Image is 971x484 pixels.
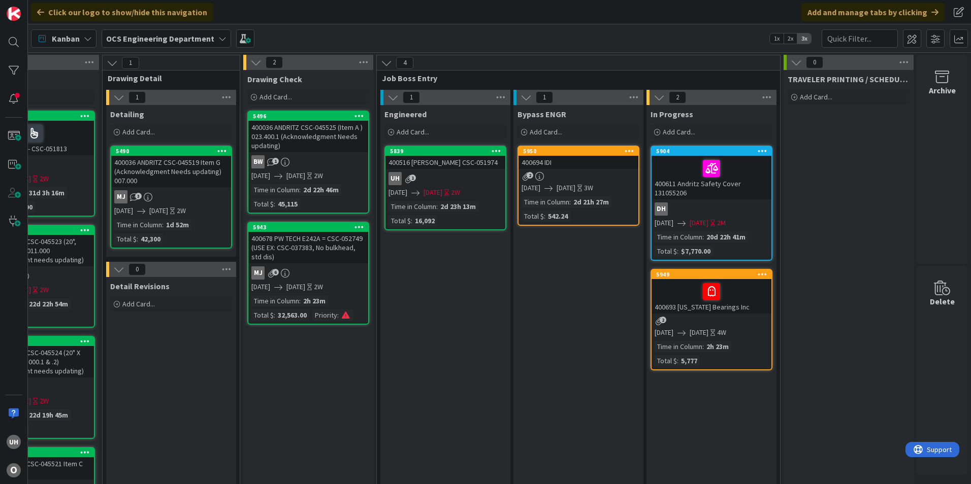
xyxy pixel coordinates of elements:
[652,270,771,279] div: 5949
[275,309,309,321] div: 32,563.00
[411,215,412,226] span: :
[655,231,702,243] div: Time in Column
[7,7,21,21] img: Visit kanbanzone.com
[251,170,270,181] span: [DATE]
[384,109,427,119] span: Engineered
[660,317,666,323] span: 2
[248,112,368,152] div: 5496400036 ANDRITZ CSC-045525 (Item A ) 023.400.1 (Acknowledgment Needs updating)
[301,295,328,306] div: 2h 23m
[110,109,144,119] span: Detailing
[678,246,713,257] div: $7,770.00
[519,147,638,156] div: 5950
[299,184,301,195] span: :
[536,91,553,103] span: 1
[251,184,299,195] div: Time in Column
[272,158,279,164] span: 1
[164,219,191,230] div: 1d 52m
[690,327,708,338] span: [DATE]
[584,183,593,193] div: 3W
[253,113,368,120] div: 5496
[390,148,505,155] div: 5839
[128,263,146,275] span: 0
[251,266,265,280] div: MJ
[301,184,341,195] div: 2d 22h 46m
[40,396,49,406] div: 2W
[253,224,368,231] div: 5943
[389,215,411,226] div: Total $
[655,355,677,366] div: Total $
[248,266,368,280] div: MJ
[299,295,301,306] span: :
[122,57,139,69] span: 1
[717,327,726,338] div: 4W
[389,187,407,198] span: [DATE]
[677,246,678,257] span: :
[403,91,420,103] span: 1
[930,295,955,307] div: Delete
[409,175,416,181] span: 1
[655,341,702,352] div: Time in Column
[111,147,231,156] div: 5490
[274,309,275,321] span: :
[652,202,771,216] div: DH
[382,73,767,83] span: Job Boss Entry
[929,84,956,96] div: Archive
[314,282,323,292] div: 2W
[52,32,80,45] span: Kanban
[702,341,704,352] span: :
[40,285,49,295] div: 2W
[251,198,274,210] div: Total $
[122,299,155,308] span: Add Card...
[519,147,638,169] div: 5950400694 IDI
[522,196,569,208] div: Time in Column
[122,127,155,136] span: Add Card...
[135,193,142,199] span: 3
[248,223,368,232] div: 5943
[312,309,337,321] div: Priority
[114,233,137,245] div: Total $
[523,148,638,155] div: 5950
[251,309,274,321] div: Total $
[652,147,771,156] div: 5904
[801,3,945,21] div: Add and manage tabs by clicking
[385,172,505,185] div: uh
[389,201,436,212] div: Time in Column
[40,174,49,184] div: 2W
[251,155,265,168] div: BW
[389,172,402,185] div: uh
[248,112,368,121] div: 5496
[656,148,771,155] div: 5904
[248,223,368,263] div: 5943400678 PW TECH E242A = CSC-052749 (USE EX: CSC-037383, No bulkhead, std dis)
[111,147,231,187] div: 5490400036 ANDRITZ CSC-045519 Item G (Acknowledgment Needs updating) 007.000
[663,127,695,136] span: Add Card...
[788,74,910,84] span: TRAVELER PRINTING / SCHEDULING
[704,341,731,352] div: 2h 23m
[451,187,460,198] div: 2W
[337,309,339,321] span: :
[114,219,162,230] div: Time in Column
[116,148,231,155] div: 5490
[385,147,505,156] div: 5839
[530,127,562,136] span: Add Card...
[702,231,704,243] span: :
[669,91,686,103] span: 2
[678,355,700,366] div: 5,777
[26,409,71,421] div: 22d 19h 45m
[652,279,771,314] div: 400693 [US_STATE] Bearings Inc
[519,156,638,169] div: 400694 IDI
[717,218,726,228] div: 2M
[114,205,133,216] span: [DATE]
[527,172,533,179] span: 2
[557,183,575,193] span: [DATE]
[247,74,302,84] span: Drawing Check
[412,215,437,226] div: 16,092
[137,233,138,245] span: :
[138,233,163,245] div: 42,300
[111,190,231,203] div: MJ
[31,3,213,21] div: Click our logo to show/hide this navigation
[806,56,823,68] span: 0
[545,211,570,222] div: 542.24
[655,327,673,338] span: [DATE]
[651,109,693,119] span: In Progress
[314,170,323,181] div: 2W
